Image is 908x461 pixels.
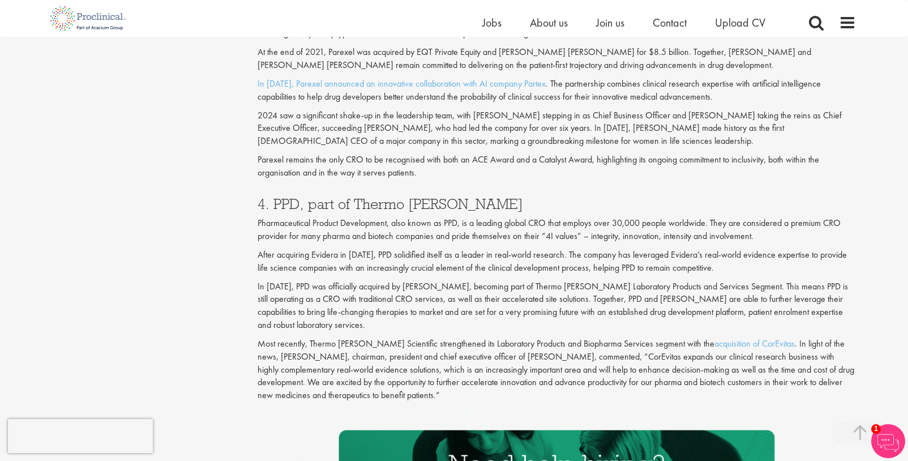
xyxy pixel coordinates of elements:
a: About us [530,15,568,30]
a: In [DATE], Parexel announced an innovative collaboration with AI company Partex [258,78,546,89]
p: . The partnership combines clinical research expertise with artificial intelligence capabilities ... [258,78,856,104]
a: Upload CV [715,15,765,30]
p: At the end of 2021, Parexel was acquired by EQT Private Equity and [PERSON_NAME] [PERSON_NAME] fo... [258,46,856,72]
p: Most recently, Thermo [PERSON_NAME] Scientific strengthened its Laboratory Products and Biopharma... [258,338,856,402]
p: After acquiring Evidera in [DATE], PPD solidified itself as a leader in real-world research. The ... [258,249,856,275]
a: Join us [596,15,624,30]
p: In [DATE], PPD was officially acquired by [PERSON_NAME], becoming part of Thermo [PERSON_NAME] La... [258,280,856,332]
iframe: reCAPTCHA [8,419,153,453]
span: 1 [871,424,881,434]
a: Jobs [482,15,502,30]
h3: 4. PPD, part of Thermo [PERSON_NAME] [258,197,856,211]
p: Parexel remains the only CRO to be recognised with both an ACE Award and a Catalyst Award, highli... [258,153,856,180]
a: Contact [653,15,687,30]
p: 2024 saw a significant shake-up in the leadership team, with [PERSON_NAME] stepping in as Chief B... [258,109,856,148]
a: acquisition of CorEvitas [714,338,795,349]
img: Chatbot [871,424,905,458]
p: Pharmaceutical Product Development, also known as PPD, is a leading global CRO that employs over ... [258,217,856,243]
